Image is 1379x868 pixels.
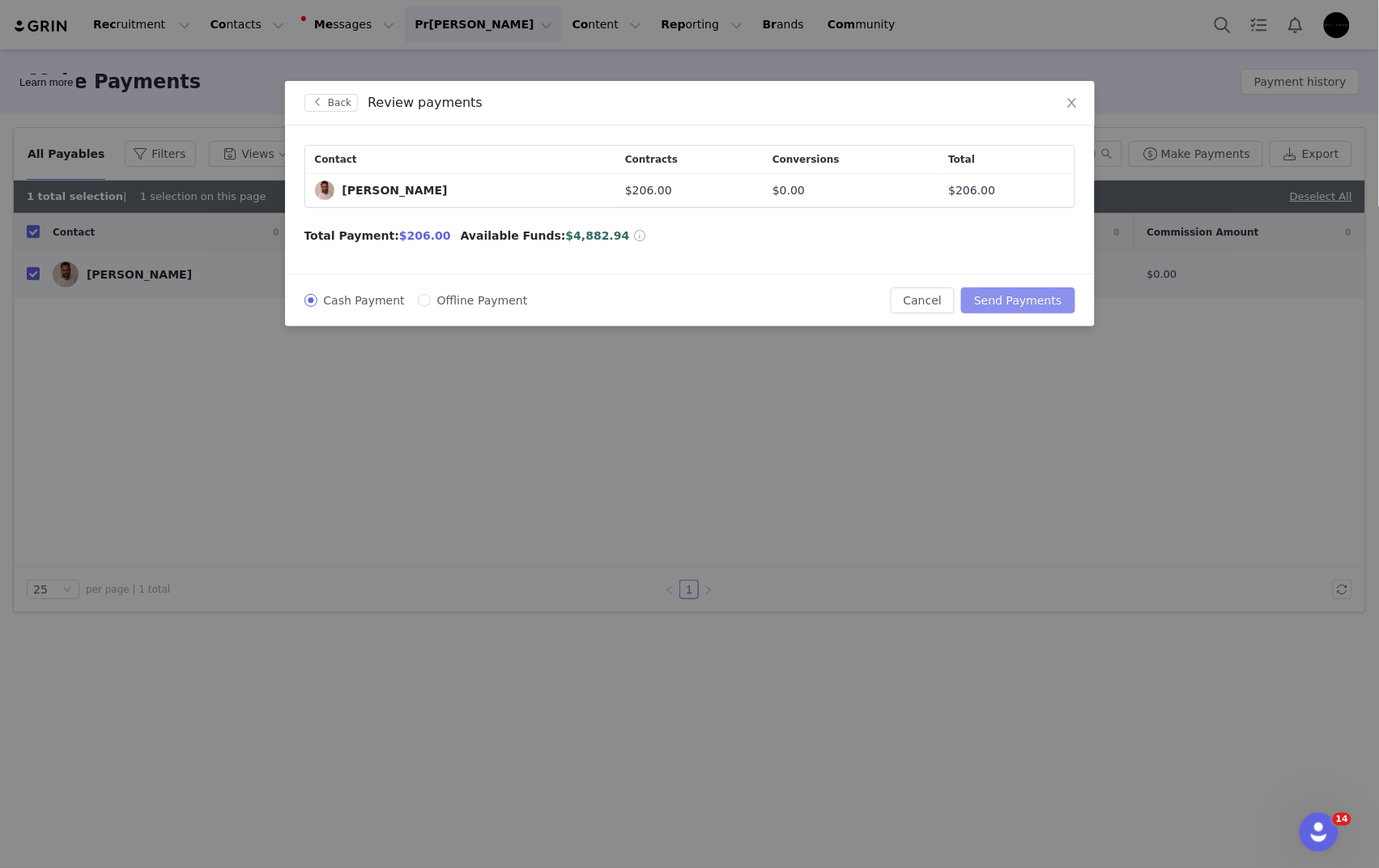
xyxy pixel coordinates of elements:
[317,294,411,307] span: Cash Payment
[1333,813,1351,826] span: 14
[891,287,955,313] button: Cancel
[304,94,359,112] button: Back
[949,184,996,197] span: $206.00
[1300,813,1339,852] iframe: Intercom live chat
[431,294,534,307] span: Offline Payment
[399,229,451,242] span: $206.00
[1066,96,1079,109] i: icon: close
[315,181,334,200] img: eae307f8-5833-4b8b-8d37-d58ab81fe745.jpg
[315,181,448,200] a: [PERSON_NAME]
[625,184,672,197] span: $206.00
[625,152,678,167] span: Contracts
[315,152,357,167] span: Contact
[772,152,840,167] span: Conversions
[343,184,448,197] div: [PERSON_NAME]
[1049,81,1095,126] button: Close
[772,182,805,199] span: $0.00
[304,228,400,245] span: Total Payment:
[566,229,630,242] span: $4,882.94
[368,94,483,112] div: Review payments
[461,228,566,245] span: Available Funds:
[961,287,1075,313] button: Send Payments
[949,152,976,167] span: Total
